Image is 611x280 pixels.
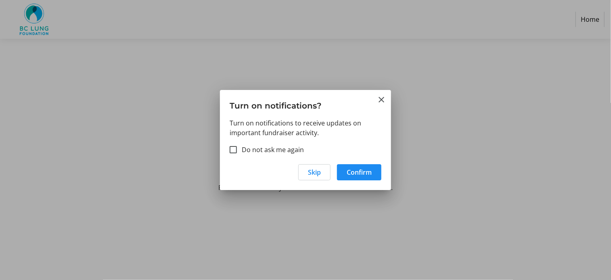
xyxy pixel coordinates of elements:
[298,164,331,180] button: Skip
[230,118,381,138] p: Turn on notifications to receive updates on important fundraiser activity.
[377,95,386,104] button: Close
[220,90,391,118] h3: Turn on notifications?
[308,167,321,177] span: Skip
[347,167,372,177] span: Confirm
[237,145,304,155] label: Do not ask me again
[337,164,381,180] button: Confirm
